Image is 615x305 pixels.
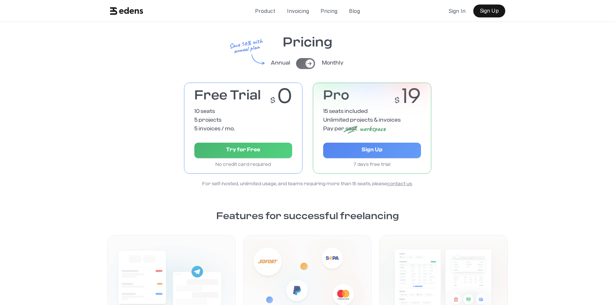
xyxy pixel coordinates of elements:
[283,35,332,50] p: Pricing
[250,5,281,17] a: Product
[319,60,346,66] p: Monthly
[362,147,383,153] p: Sign Up
[287,6,309,16] p: Invoicing
[255,6,275,16] p: Product
[448,6,466,16] p: Sign In
[202,181,387,187] p: For self-hosted, unlimited usage, and teams requiring more than 15 seats, please
[323,88,349,103] p: Pro
[480,8,499,14] p: Sign Up
[194,88,261,103] p: Free Trial
[269,60,292,66] p: Annual
[223,37,270,56] p: Save 56% with annual plan
[321,6,337,16] p: Pricing
[226,147,260,153] p: Try for Free
[323,117,401,123] p: Unlimited projects & invoices
[270,96,275,107] p: $
[194,108,215,115] p: 10 seats
[323,162,421,168] p: 7 days free trial
[387,182,412,186] span: contact us
[443,5,471,17] a: Sign In
[323,108,368,115] p: 15 seats included
[473,5,505,17] a: Sign Up
[194,143,292,158] a: Try for Free
[323,126,357,132] p: Pay per seat
[387,181,413,187] p: .
[194,117,221,123] p: 5 projects
[194,126,235,132] p: 5 invoices / mo.
[360,126,385,131] p: workspace
[344,5,365,17] a: Blog
[282,5,314,17] a: Invoicing
[387,181,413,187] a: contact us.
[315,5,343,17] a: Pricing
[194,162,292,168] p: No credit card required
[323,143,421,158] a: Sign Up
[277,88,292,107] p: 0
[108,210,508,222] p: Features for successful freelancing
[349,6,360,16] p: Blog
